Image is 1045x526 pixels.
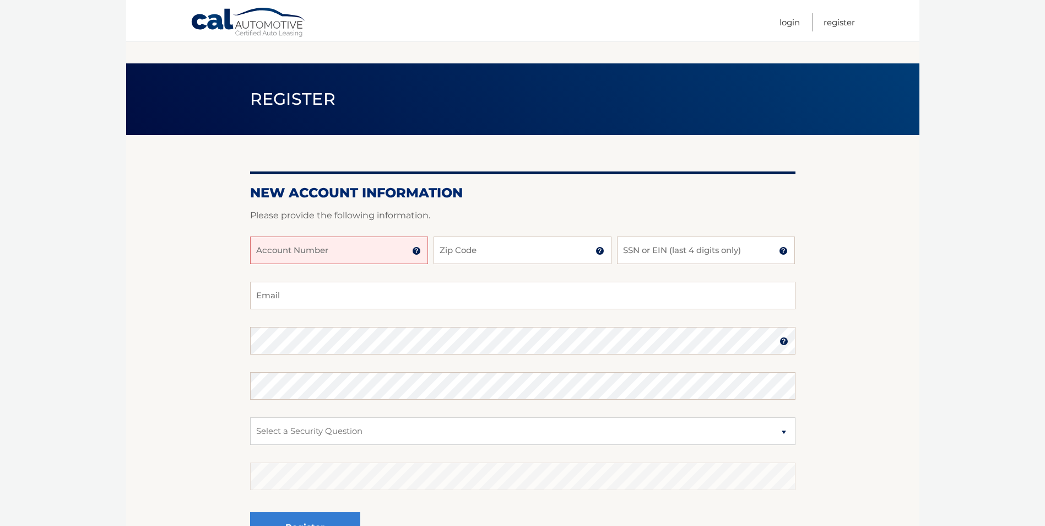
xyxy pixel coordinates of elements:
p: Please provide the following information. [250,208,795,223]
input: Account Number [250,237,428,264]
a: Cal Automotive [191,7,306,39]
img: tooltip.svg [595,246,604,255]
span: Register [250,89,336,109]
img: tooltip.svg [779,246,788,255]
a: Register [824,13,855,31]
img: tooltip.svg [412,246,421,255]
img: tooltip.svg [779,337,788,346]
input: SSN or EIN (last 4 digits only) [617,237,795,264]
input: Email [250,282,795,309]
h2: New Account Information [250,185,795,201]
input: Zip Code [434,237,611,264]
a: Login [779,13,800,31]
